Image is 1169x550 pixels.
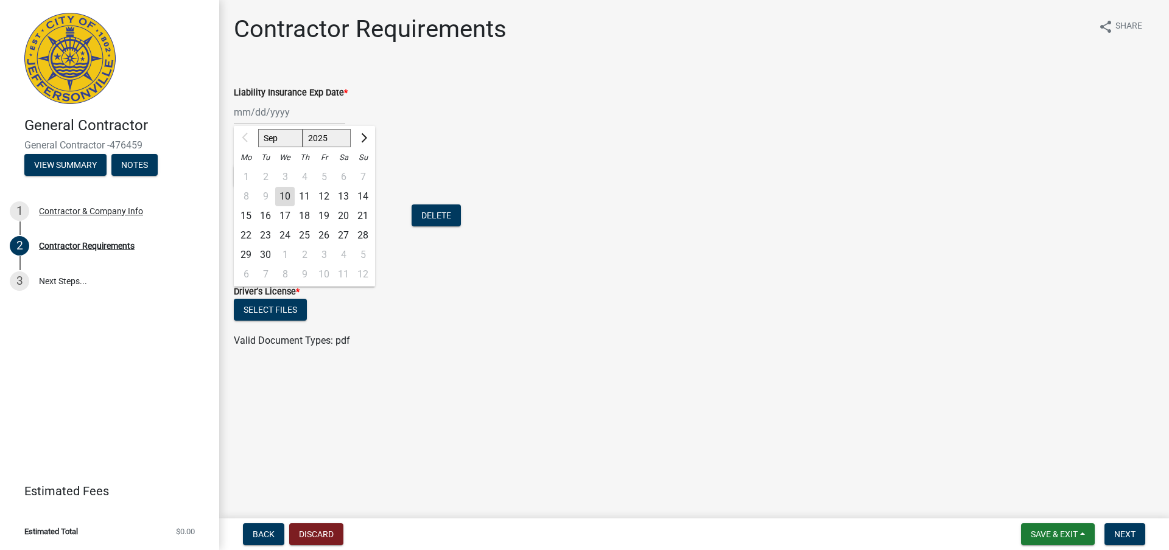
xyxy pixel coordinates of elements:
div: Tuesday, September 16, 2025 [256,206,275,226]
div: Thursday, September 11, 2025 [295,187,314,206]
div: Wednesday, September 24, 2025 [275,226,295,245]
div: 16 [256,206,275,226]
div: Saturday, October 11, 2025 [334,265,353,284]
div: Sunday, October 12, 2025 [353,265,373,284]
span: Share [1115,19,1142,34]
wm-modal-confirm: Summary [24,161,107,170]
div: 1 [10,201,29,221]
div: Saturday, October 4, 2025 [334,245,353,265]
div: Wednesday, October 8, 2025 [275,265,295,284]
div: 12 [314,187,334,206]
img: City of Jeffersonville, Indiana [24,13,116,104]
div: 3 [10,271,29,291]
div: Saturday, September 20, 2025 [334,206,353,226]
div: 19 [314,206,334,226]
div: 30 [256,245,275,265]
div: Thursday, September 25, 2025 [295,226,314,245]
div: 22 [236,226,256,245]
div: Fr [314,148,334,167]
div: Monday, September 15, 2025 [236,206,256,226]
button: View Summary [24,154,107,176]
div: 28 [353,226,373,245]
button: Save & Exit [1021,523,1095,545]
span: General Contractor -476459 [24,139,195,151]
label: Driver's License [234,288,300,296]
div: Wednesday, September 10, 2025 [275,187,295,206]
div: 9 [295,265,314,284]
div: Wednesday, September 17, 2025 [275,206,295,226]
div: Mo [236,148,256,167]
div: Friday, September 19, 2025 [314,206,334,226]
input: mm/dd/yyyy [234,100,345,125]
button: Discard [289,523,343,545]
button: Next month [356,128,370,148]
div: Friday, October 10, 2025 [314,265,334,284]
button: Select files [234,299,307,321]
wm-modal-confirm: Notes [111,161,158,170]
div: Su [353,148,373,167]
div: 5 [353,245,373,265]
div: Tuesday, September 23, 2025 [256,226,275,245]
div: 12 [353,265,373,284]
div: 11 [334,265,353,284]
span: Save & Exit [1031,529,1078,539]
div: Contractor & Company Info [39,207,143,215]
div: Saturday, September 13, 2025 [334,187,353,206]
div: Monday, September 29, 2025 [236,245,256,265]
div: Monday, October 6, 2025 [236,265,256,284]
div: Wednesday, October 1, 2025 [275,245,295,265]
div: Sunday, September 28, 2025 [353,226,373,245]
div: Tuesday, September 30, 2025 [256,245,275,265]
h1: Contractor Requirements [234,15,507,44]
span: Valid Document Types: pdf [234,335,350,346]
div: 14 [353,187,373,206]
div: 27 [334,226,353,245]
button: Notes [111,154,158,176]
button: Delete [412,204,461,226]
div: Friday, October 3, 2025 [314,245,334,265]
div: 2 [295,245,314,265]
div: 25 [295,226,314,245]
div: Monday, September 22, 2025 [236,226,256,245]
a: Estimated Fees [10,479,200,503]
div: Sunday, September 14, 2025 [353,187,373,206]
div: 2 [10,236,29,256]
div: 20 [334,206,353,226]
div: Sunday, October 5, 2025 [353,245,373,265]
div: 29 [236,245,256,265]
div: Friday, September 12, 2025 [314,187,334,206]
div: Th [295,148,314,167]
span: Back [253,529,275,539]
div: 21 [353,206,373,226]
div: 26 [314,226,334,245]
div: 23 [256,226,275,245]
div: 11 [295,187,314,206]
div: Sa [334,148,353,167]
div: Thursday, October 2, 2025 [295,245,314,265]
div: Tu [256,148,275,167]
div: Sunday, September 21, 2025 [353,206,373,226]
h4: General Contractor [24,117,209,134]
div: Tuesday, October 7, 2025 [256,265,275,284]
select: Select month [258,129,303,147]
div: 10 [275,187,295,206]
span: Estimated Total [24,527,78,535]
div: 10 [314,265,334,284]
button: Next [1104,523,1145,545]
div: 15 [236,206,256,226]
label: Liability Insurance Exp Date [234,89,348,97]
div: Saturday, September 27, 2025 [334,226,353,245]
span: Next [1114,529,1136,539]
div: 1 [275,245,295,265]
div: Thursday, September 18, 2025 [295,206,314,226]
div: 17 [275,206,295,226]
div: Thursday, October 9, 2025 [295,265,314,284]
div: 18 [295,206,314,226]
div: 13 [334,187,353,206]
wm-modal-confirm: Delete Document [412,211,461,222]
div: 7 [256,265,275,284]
div: We [275,148,295,167]
select: Select year [303,129,351,147]
div: 4 [334,245,353,265]
button: shareShare [1089,15,1152,38]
